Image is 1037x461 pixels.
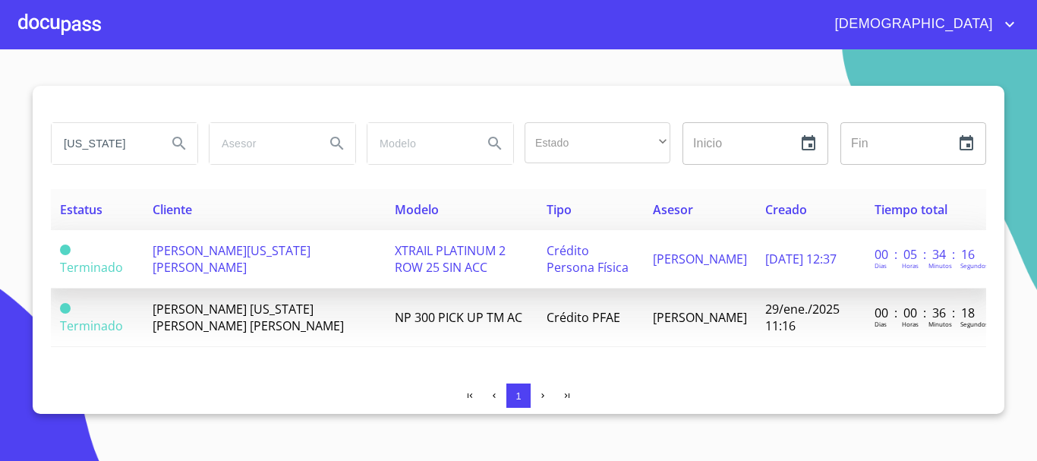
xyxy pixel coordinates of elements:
[875,246,977,263] p: 00 : 05 : 34 : 16
[928,261,952,270] p: Minutos
[395,201,439,218] span: Modelo
[653,201,693,218] span: Asesor
[765,201,807,218] span: Creado
[928,320,952,328] p: Minutos
[875,261,887,270] p: Dias
[765,301,840,334] span: 29/ene./2025 11:16
[525,122,670,163] div: ​
[875,320,887,328] p: Dias
[60,201,102,218] span: Estatus
[210,123,313,164] input: search
[823,12,1019,36] button: account of current user
[506,384,531,408] button: 1
[52,123,155,164] input: search
[477,125,513,162] button: Search
[161,125,197,162] button: Search
[547,309,620,326] span: Crédito PFAE
[653,251,747,267] span: [PERSON_NAME]
[153,301,344,334] span: [PERSON_NAME] [US_STATE][PERSON_NAME] [PERSON_NAME]
[367,123,471,164] input: search
[395,242,506,276] span: XTRAIL PLATINUM 2 ROW 25 SIN ACC
[875,305,977,321] p: 00 : 00 : 36 : 18
[515,390,521,402] span: 1
[653,309,747,326] span: [PERSON_NAME]
[60,317,123,334] span: Terminado
[547,242,629,276] span: Crédito Persona Física
[153,201,192,218] span: Cliente
[395,309,522,326] span: NP 300 PICK UP TM AC
[875,201,947,218] span: Tiempo total
[960,320,988,328] p: Segundos
[153,242,310,276] span: [PERSON_NAME][US_STATE] [PERSON_NAME]
[60,259,123,276] span: Terminado
[60,245,71,255] span: Terminado
[60,303,71,314] span: Terminado
[765,251,837,267] span: [DATE] 12:37
[823,12,1001,36] span: [DEMOGRAPHIC_DATA]
[319,125,355,162] button: Search
[960,261,988,270] p: Segundos
[547,201,572,218] span: Tipo
[902,261,919,270] p: Horas
[902,320,919,328] p: Horas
